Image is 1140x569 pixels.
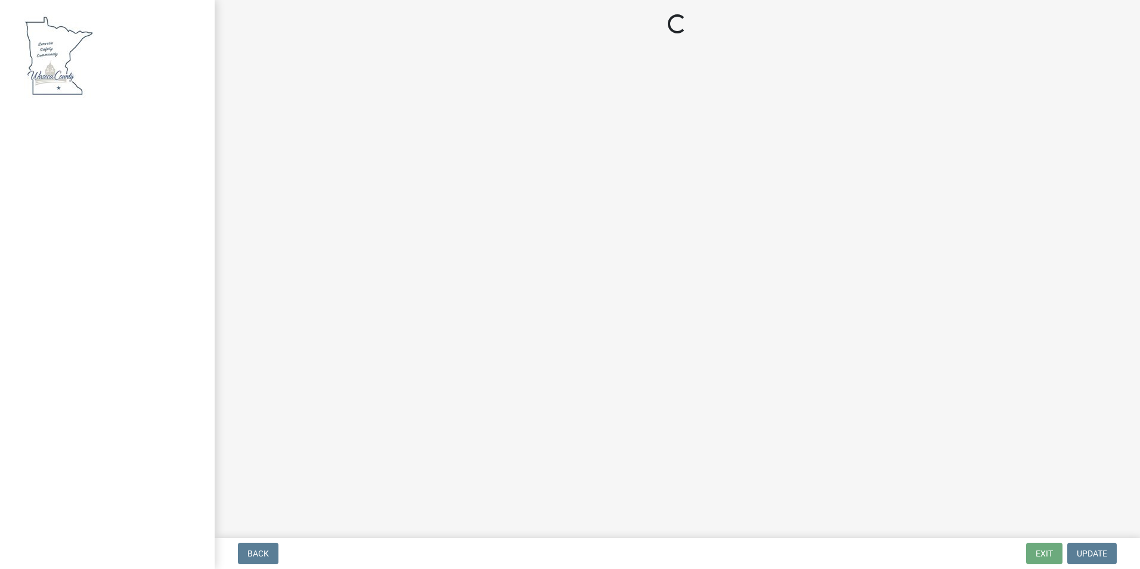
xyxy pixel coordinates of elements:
img: Waseca County, Minnesota [24,13,94,98]
span: Back [247,549,269,558]
span: Update [1077,549,1107,558]
button: Update [1067,543,1117,564]
button: Exit [1026,543,1062,564]
button: Back [238,543,278,564]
